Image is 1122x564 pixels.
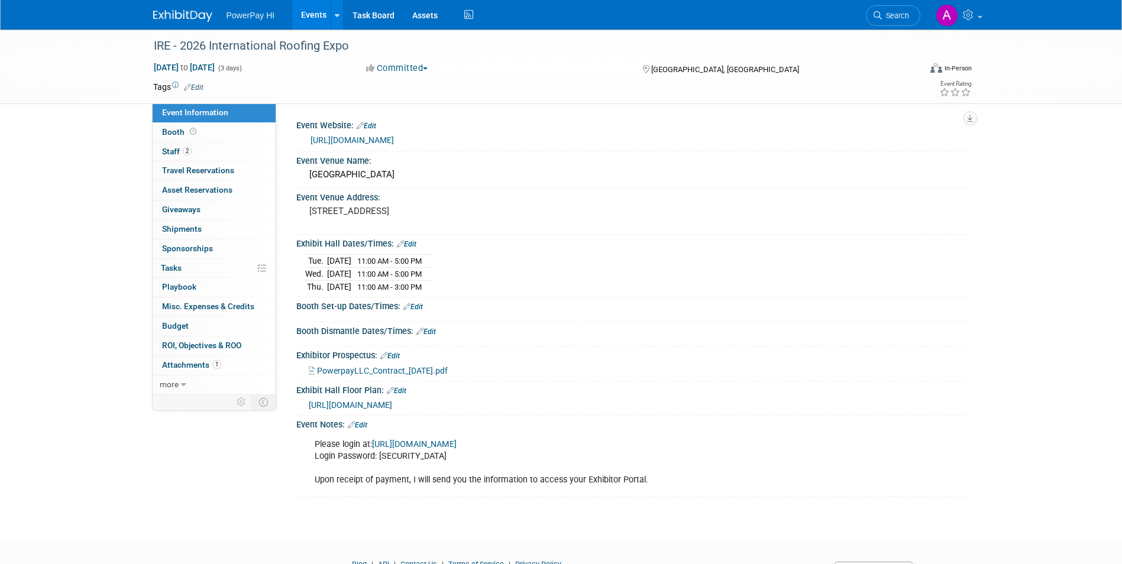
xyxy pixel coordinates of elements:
[397,240,416,248] a: Edit
[296,297,969,313] div: Booth Set-up Dates/Times:
[317,366,448,375] span: PowerpayLLC_Contract_[DATE].pdf
[153,297,276,316] a: Misc. Expenses & Credits
[327,280,351,293] td: [DATE]
[162,205,201,214] span: Giveaways
[651,65,799,74] span: [GEOGRAPHIC_DATA], [GEOGRAPHIC_DATA]
[305,268,327,281] td: Wed.
[153,259,276,278] a: Tasks
[387,387,406,395] a: Edit
[851,61,972,79] div: Event Format
[403,303,423,311] a: Edit
[153,220,276,239] a: Shipments
[296,152,969,167] div: Event Venue Name:
[930,63,942,73] img: Format-Inperson.png
[162,321,189,330] span: Budget
[227,11,275,20] span: PowerPay HI
[153,103,276,122] a: Event Information
[161,263,182,273] span: Tasks
[348,421,367,429] a: Edit
[153,62,215,73] span: [DATE] [DATE]
[866,5,920,26] a: Search
[162,244,213,253] span: Sponsorships
[296,116,969,132] div: Event Website:
[305,166,961,184] div: [GEOGRAPHIC_DATA]
[296,235,969,250] div: Exhibit Hall Dates/Times:
[357,270,422,278] span: 11:00 AM - 5:00 PM
[153,200,276,219] a: Giveaways
[187,127,199,136] span: Booth not reserved yet
[150,35,903,57] div: IRE - 2026 International Roofing Expo
[309,206,564,216] pre: [STREET_ADDRESS]
[162,127,199,137] span: Booth
[231,394,252,410] td: Personalize Event Tab Strip
[153,81,203,93] td: Tags
[153,181,276,200] a: Asset Reservations
[296,381,969,397] div: Exhibit Hall Floor Plan:
[162,166,234,175] span: Travel Reservations
[416,328,436,336] a: Edit
[162,185,232,195] span: Asset Reservations
[296,416,969,431] div: Event Notes:
[184,83,203,92] a: Edit
[153,239,276,258] a: Sponsorships
[153,375,276,394] a: more
[305,255,327,268] td: Tue.
[153,123,276,142] a: Booth
[944,64,972,73] div: In-Person
[296,322,969,338] div: Booth Dismantle Dates/Times:
[153,317,276,336] a: Budget
[162,108,228,117] span: Event Information
[251,394,276,410] td: Toggle Event Tabs
[296,346,969,362] div: Exhibitor Prospectus:
[153,10,212,22] img: ExhibitDay
[309,400,392,410] a: [URL][DOMAIN_NAME]
[936,4,958,27] img: Anthony Simon
[309,366,448,375] a: PowerpayLLC_Contract_[DATE].pdf
[306,433,839,492] div: Please login at: Login Password: [SECURITY_DATA] Upon receipt of payment, I will send you the inf...
[162,302,254,311] span: Misc. Expenses & Credits
[162,360,221,369] span: Attachments
[305,280,327,293] td: Thu.
[357,283,422,291] span: 11:00 AM - 3:00 PM
[327,255,351,268] td: [DATE]
[162,147,192,156] span: Staff
[357,122,376,130] a: Edit
[162,282,196,291] span: Playbook
[179,63,190,72] span: to
[380,352,400,360] a: Edit
[153,161,276,180] a: Travel Reservations
[153,278,276,297] a: Playbook
[939,81,971,87] div: Event Rating
[153,356,276,375] a: Attachments1
[153,142,276,161] a: Staff2
[162,341,241,350] span: ROI, Objectives & ROO
[296,189,969,203] div: Event Venue Address:
[212,360,221,369] span: 1
[362,62,432,74] button: Committed
[372,439,457,449] a: [URL][DOMAIN_NAME]
[882,11,909,20] span: Search
[162,224,202,234] span: Shipments
[217,64,242,72] span: (3 days)
[153,336,276,355] a: ROI, Objectives & ROO
[357,257,422,265] span: 11:00 AM - 5:00 PM
[183,147,192,155] span: 2
[160,380,179,389] span: more
[311,135,394,145] a: [URL][DOMAIN_NAME]
[327,268,351,281] td: [DATE]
